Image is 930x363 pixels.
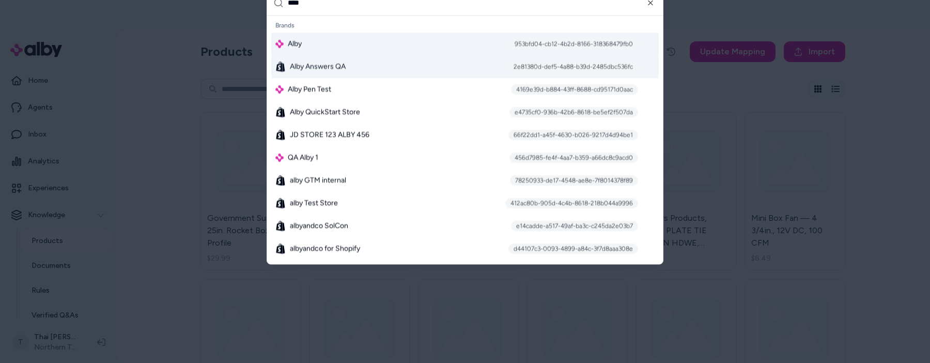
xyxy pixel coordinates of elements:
[290,198,338,208] span: alby Test Store
[290,175,346,185] span: alby GTM internal
[508,243,638,253] div: d44107c3-0093-4899-a84c-3f7d8aaa308e
[290,243,360,253] span: albyandco for Shopify
[288,152,318,162] span: QA Alby 1
[275,153,284,161] img: alby Logo
[509,38,638,49] div: 953bfd04-cb12-4b2d-8166-318368479fb0
[275,39,284,48] img: alby Logo
[275,85,284,93] img: alby Logo
[288,84,331,94] span: Alby Pen Test
[505,198,638,208] div: 412ac80b-905d-4c4b-8618-218b044a9996
[508,129,638,140] div: 66f22dd1-a45f-4630-b026-9217d4d94be1
[511,84,638,94] div: 4169e39d-b884-43ff-8688-cd95171d0aac
[290,220,348,231] span: albyandco SolCon
[288,38,302,49] span: Alby
[508,61,638,71] div: 2e81380d-def5-4a88-b39d-2485dbc536fc
[511,220,638,231] div: e14cadde-a517-49af-ba3c-c245da2e03b7
[271,18,659,32] div: Brands
[509,152,638,162] div: 456d7985-fe4f-4aa7-b359-a66dc8c9acd0
[510,175,638,185] div: 78250933-de17-4548-ae8e-7f8014378f89
[290,129,369,140] span: JD STORE 123 ALBY 456
[290,107,360,117] span: Alby QuickStart Store
[509,107,638,117] div: e4735cf0-936b-42b6-8618-be5ef2f507da
[290,61,346,71] span: Alby Answers QA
